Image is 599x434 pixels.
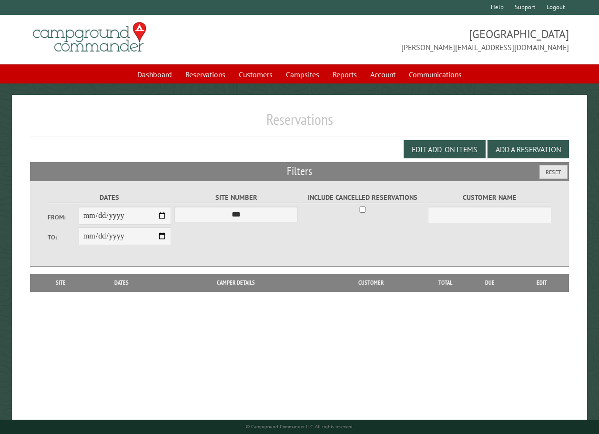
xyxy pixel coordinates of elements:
[428,192,551,203] label: Customer Name
[515,274,569,291] th: Edit
[156,274,316,291] th: Camper Details
[539,165,568,179] button: Reset
[30,162,569,180] h2: Filters
[426,274,465,291] th: Total
[174,192,298,203] label: Site Number
[315,274,426,291] th: Customer
[403,65,467,83] a: Communications
[35,274,87,291] th: Site
[30,19,149,56] img: Campground Commander
[48,213,79,222] label: From:
[233,65,278,83] a: Customers
[246,424,354,430] small: © Campground Commander LLC. All rights reserved.
[487,140,569,158] button: Add a Reservation
[465,274,515,291] th: Due
[301,192,425,203] label: Include Cancelled Reservations
[48,192,171,203] label: Dates
[87,274,156,291] th: Dates
[300,26,569,53] span: [GEOGRAPHIC_DATA] [PERSON_NAME][EMAIL_ADDRESS][DOMAIN_NAME]
[30,110,569,136] h1: Reservations
[365,65,401,83] a: Account
[327,65,363,83] a: Reports
[404,140,486,158] button: Edit Add-on Items
[132,65,178,83] a: Dashboard
[280,65,325,83] a: Campsites
[180,65,231,83] a: Reservations
[48,233,79,242] label: To:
